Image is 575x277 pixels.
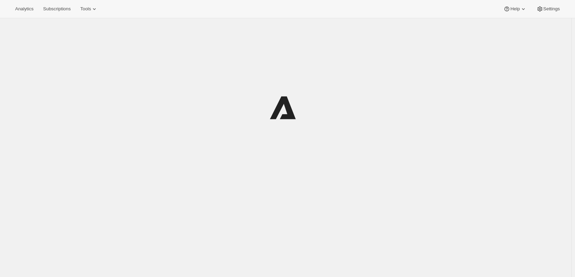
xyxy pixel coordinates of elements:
[532,4,564,14] button: Settings
[76,4,102,14] button: Tools
[43,6,71,12] span: Subscriptions
[510,6,520,12] span: Help
[39,4,75,14] button: Subscriptions
[80,6,91,12] span: Tools
[543,6,560,12] span: Settings
[11,4,38,14] button: Analytics
[499,4,531,14] button: Help
[15,6,33,12] span: Analytics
